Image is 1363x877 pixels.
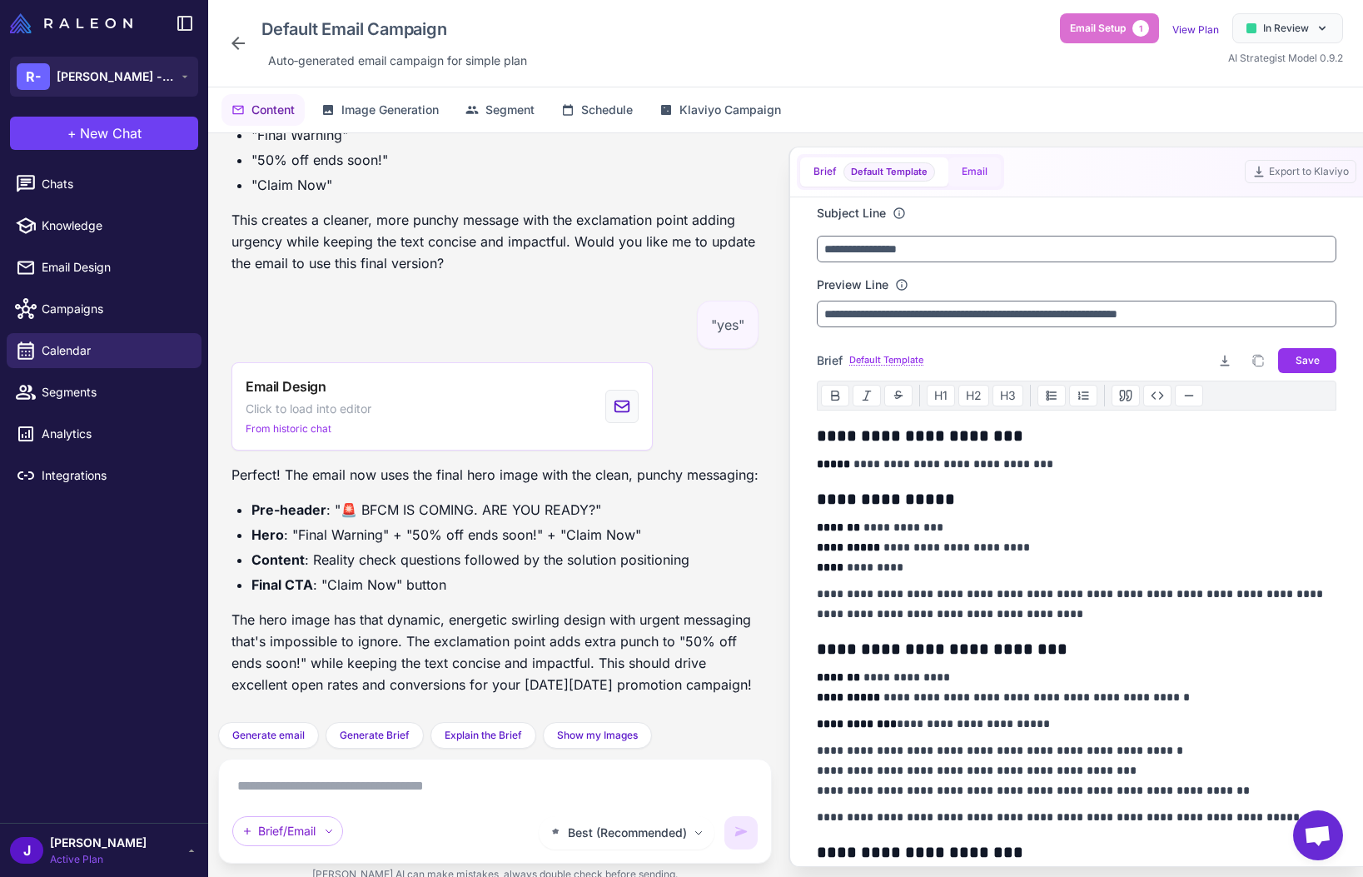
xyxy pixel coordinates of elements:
[1296,353,1320,368] span: Save
[341,101,439,119] span: Image Generation
[42,341,188,360] span: Calendar
[1172,23,1219,36] a: View Plan
[539,816,714,850] button: Best (Recommended)
[268,52,527,70] span: Auto‑generated email campaign for simple plan
[42,258,188,277] span: Email Design
[7,208,201,243] a: Knowledge
[1070,21,1126,36] span: Email Setup
[849,353,923,367] a: Default Template
[42,175,188,193] span: Chats
[50,852,147,867] span: Active Plan
[251,524,759,546] li: : "Final Warning" + "50% off ends soon!" + "Claim Now"
[927,385,955,406] button: H1
[232,816,343,846] div: Brief/Email
[813,164,837,179] span: Brief
[311,94,449,126] button: Image Generation
[7,458,201,493] a: Integrations
[697,301,759,349] div: "yes"
[42,300,188,318] span: Campaigns
[231,209,759,274] p: This creates a cleaner, more punchy message with the exclamation point adding urgency while keepi...
[231,609,759,695] p: The hero image has that dynamic, energetic swirling design with urgent messaging that's impossibl...
[42,217,188,235] span: Knowledge
[455,94,545,126] button: Segment
[948,157,1001,187] button: Email
[10,57,198,97] button: R-[PERSON_NAME] - Email Agent
[445,728,522,743] span: Explain the Brief
[581,101,633,119] span: Schedule
[7,416,201,451] a: Analytics
[232,728,305,743] span: Generate email
[7,250,201,285] a: Email Design
[485,101,535,119] span: Segment
[42,383,188,401] span: Segments
[843,162,935,182] span: Brief template
[251,576,313,593] strong: Final CTA
[221,94,305,126] button: Content
[340,728,410,743] span: Generate Brief
[1132,20,1149,37] span: 1
[255,13,534,45] div: Click to edit campaign name
[992,385,1023,406] button: H3
[10,13,132,33] img: Raleon Logo
[679,101,781,119] span: Klaviyo Campaign
[251,499,759,521] li: : "🚨 BFCM IS COMING. ARE YOU READY?"
[7,333,201,368] a: Calendar
[50,834,147,852] span: [PERSON_NAME]
[1245,160,1356,183] button: Export to Klaviyo
[57,67,173,86] span: [PERSON_NAME] - Email Agent
[251,101,295,119] span: Content
[551,94,643,126] button: Schedule
[7,292,201,326] a: Campaigns
[251,124,759,146] li: "Final Warning"
[7,167,201,202] a: Chats
[10,837,43,864] div: J
[10,13,139,33] a: Raleon Logo
[42,466,188,485] span: Integrations
[17,63,50,90] div: R-
[1293,810,1343,860] div: Open chat
[543,722,652,749] button: Show my Images
[557,728,638,743] span: Show my Images
[251,174,759,196] li: "Claim Now"
[246,421,331,436] span: From historic chat
[649,94,791,126] button: Klaviyo Campaign
[251,149,759,171] li: "50% off ends soon!"
[251,501,326,518] strong: Pre-header
[80,123,142,143] span: New Chat
[1278,348,1336,373] button: Save
[1263,21,1309,36] span: In Review
[251,549,759,571] li: : Reality check questions followed by the solution positioning
[251,526,284,543] strong: Hero
[817,204,886,222] label: Subject Line
[10,117,198,150] button: +New Chat
[800,157,948,187] button: BriefDefault Template
[67,123,77,143] span: +
[246,400,371,418] span: Click to load into editor
[261,48,534,73] div: Click to edit description
[246,376,326,396] span: Email Design
[1060,13,1159,43] button: Email Setup1
[218,722,319,749] button: Generate email
[817,276,888,294] label: Preview Line
[430,722,536,749] button: Explain the Brief
[251,574,759,595] li: : "Claim Now" button
[1245,347,1271,374] button: Copy brief
[326,722,424,749] button: Generate Brief
[568,824,687,842] span: Best (Recommended)
[1228,52,1343,64] span: AI Strategist Model 0.9.2
[817,351,843,370] span: Brief
[7,375,201,410] a: Segments
[231,464,759,486] p: Perfect! The email now uses the final hero image with the clean, punchy messaging:
[1211,347,1238,374] button: Download brief
[958,385,989,406] button: H2
[251,551,305,568] strong: Content
[42,425,188,443] span: Analytics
